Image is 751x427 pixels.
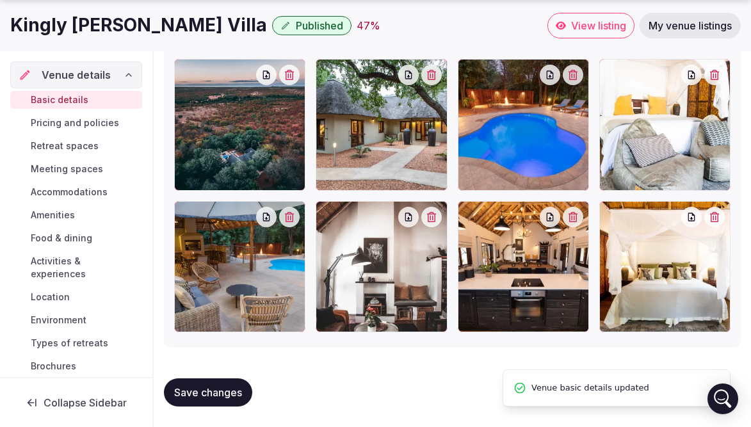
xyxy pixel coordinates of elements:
[571,19,626,32] span: View listing
[10,311,142,329] a: Environment
[357,18,380,33] div: 47 %
[296,19,343,32] span: Published
[649,19,732,32] span: My venue listings
[31,209,75,222] span: Amenities
[31,117,119,129] span: Pricing and policies
[31,314,86,326] span: Environment
[164,378,252,407] button: Save changes
[10,91,142,109] a: Basic details
[10,137,142,155] a: Retreat spaces
[531,380,649,396] span: Venue basic details updated
[31,163,103,175] span: Meeting spaces
[42,67,111,83] span: Venue details
[316,59,447,190] div: kingly_front.jpg.webp
[174,201,305,332] div: kingly_patio.jpg.webp
[458,201,589,332] div: kingly_kitchen.jpg.webp
[599,59,731,190] div: kingly_room_king.jpg.webp
[10,13,267,38] h1: Kingly [PERSON_NAME] Villa
[10,334,142,352] a: Types of retreats
[44,396,127,409] span: Collapse Sidebar
[31,360,76,373] span: Brochures
[272,16,351,35] button: Published
[10,183,142,201] a: Accommodations
[707,383,738,414] div: Open Intercom Messenger
[10,160,142,178] a: Meeting spaces
[10,288,142,306] a: Location
[547,13,634,38] a: View listing
[316,201,447,332] div: kingly_fireplace.jpg.webp
[174,59,305,190] div: 46b652df-5ec8-4d43-a388-2360eb3138d6.jpg.jpeg
[31,291,70,303] span: Location
[31,232,92,245] span: Food & dining
[31,255,137,280] span: Activities & experiences
[174,386,242,399] span: Save changes
[357,18,380,33] button: 47%
[10,252,142,283] a: Activities & experiences
[640,13,741,38] a: My venue listings
[31,337,108,350] span: Types of retreats
[458,59,589,190] div: kingly_pool_boma.jpg.webp
[599,201,731,332] div: kingly_bedroom_4.jpg.webp
[10,357,142,375] a: Brochures
[31,140,99,152] span: Retreat spaces
[10,206,142,224] a: Amenities
[31,93,88,106] span: Basic details
[10,114,142,132] a: Pricing and policies
[10,229,142,247] a: Food & dining
[10,389,142,417] button: Collapse Sidebar
[31,186,108,198] span: Accommodations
